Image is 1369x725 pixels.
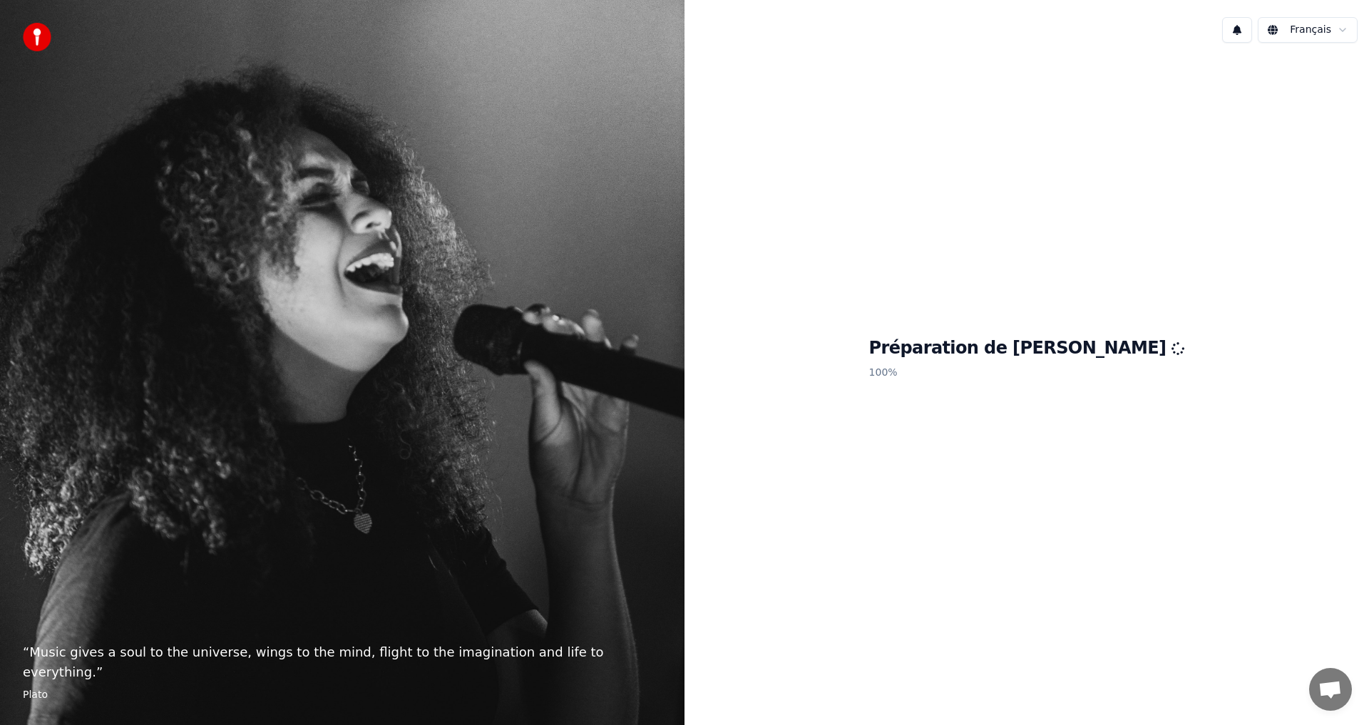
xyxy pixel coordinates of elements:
[23,642,662,682] p: “ Music gives a soul to the universe, wings to the mind, flight to the imagination and life to ev...
[23,688,662,702] footer: Plato
[869,360,1185,386] p: 100 %
[1309,668,1352,711] div: Ouvrir le chat
[869,337,1185,360] h1: Préparation de [PERSON_NAME]
[23,23,51,51] img: youka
